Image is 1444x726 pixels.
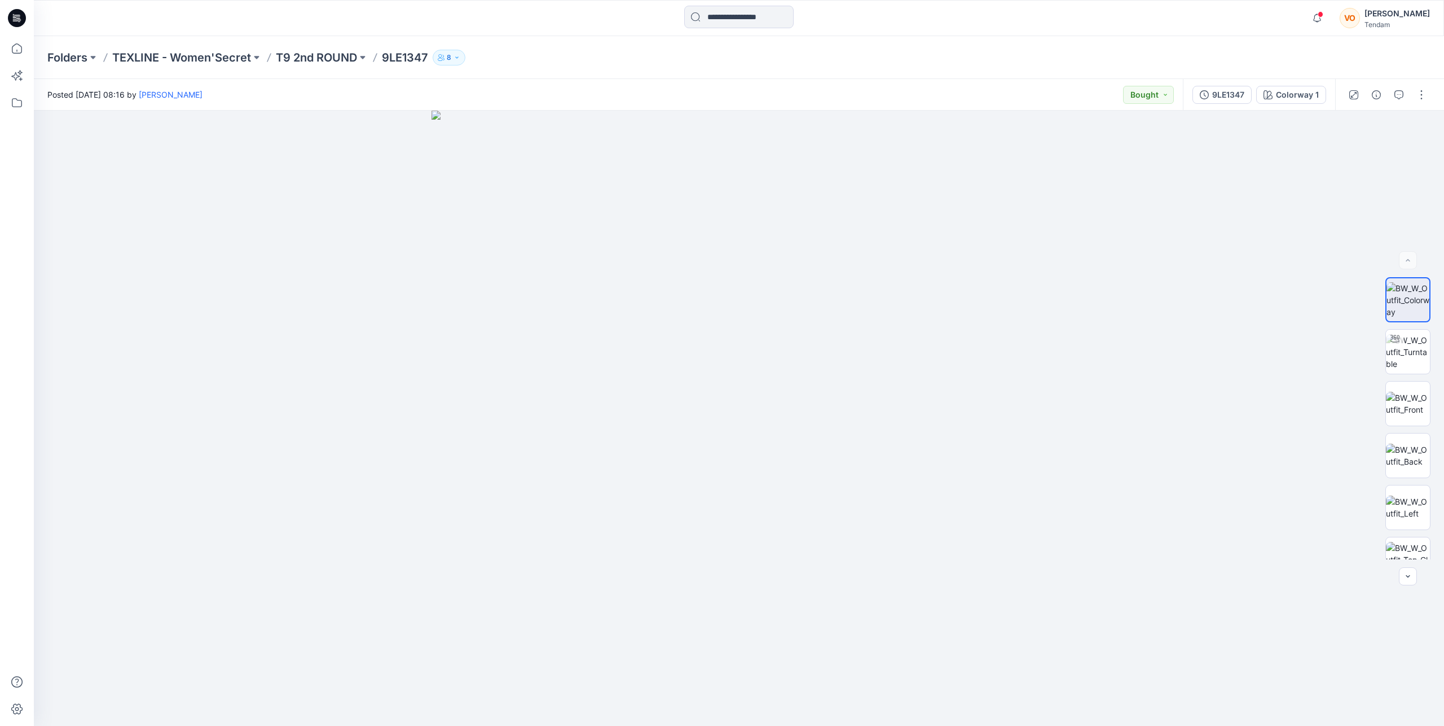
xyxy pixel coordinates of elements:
[47,50,87,65] a: Folders
[1364,7,1430,20] div: [PERSON_NAME]
[382,50,428,65] p: 9LE1347
[47,89,202,100] span: Posted [DATE] 08:16 by
[1386,282,1429,318] img: BW_W_Outfit_Colorway
[1364,20,1430,29] div: Tendam
[1276,89,1319,101] div: Colorway 1
[433,50,465,65] button: 8
[1386,444,1430,467] img: BW_W_Outfit_Back
[1386,496,1430,519] img: BW_W_Outfit_Left
[1256,86,1326,104] button: Colorway 1
[276,50,357,65] a: T9 2nd ROUND
[1192,86,1252,104] button: 9LE1347
[1340,8,1360,28] div: VO
[112,50,251,65] a: TEXLINE - Women'Secret
[1212,89,1244,101] div: 9LE1347
[1386,334,1430,370] img: BW_W_Outfit_Turntable
[1386,392,1430,416] img: BW_W_Outfit_Front
[139,90,202,99] a: [PERSON_NAME]
[1386,542,1430,578] img: BW_W_Outfit_Top_CloseUp
[447,51,451,64] p: 8
[1367,86,1385,104] button: Details
[432,111,1046,726] img: eyJhbGciOiJIUzI1NiIsImtpZCI6IjAiLCJzbHQiOiJzZXMiLCJ0eXAiOiJKV1QifQ.eyJkYXRhIjp7InR5cGUiOiJzdG9yYW...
